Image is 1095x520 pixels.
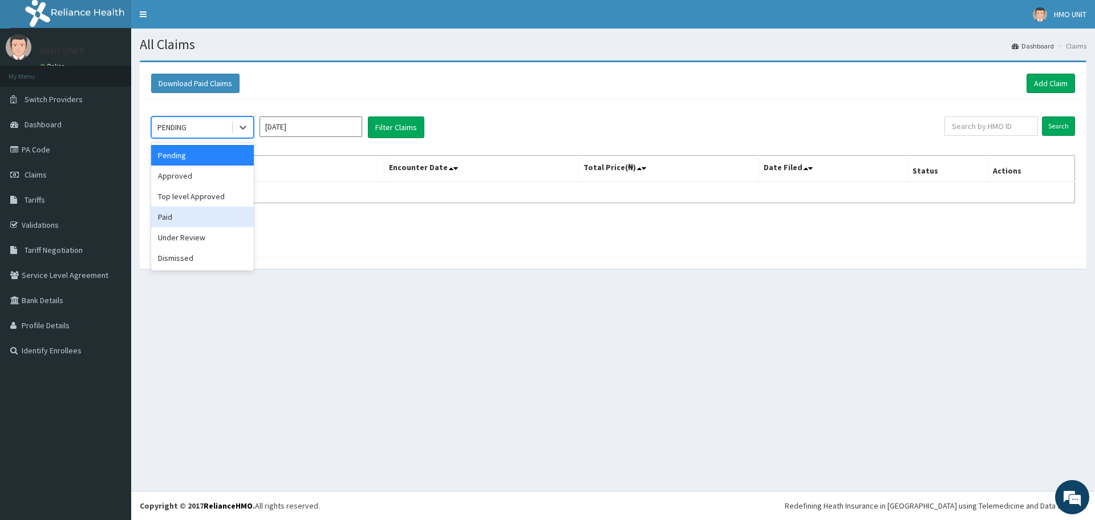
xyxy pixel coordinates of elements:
[151,248,254,268] div: Dismissed
[151,227,254,248] div: Under Review
[40,46,85,57] p: HMO UNIT
[1033,7,1047,22] img: User Image
[151,207,254,227] div: Paid
[988,156,1074,182] th: Actions
[25,170,47,180] span: Claims
[151,186,254,207] div: Top level Approved
[944,116,1038,136] input: Search by HMO ID
[140,37,1086,52] h1: All Claims
[157,122,186,133] div: PENDING
[25,94,83,104] span: Switch Providers
[1012,41,1054,51] a: Dashboard
[578,156,759,182] th: Total Price(₦)
[204,501,253,511] a: RelianceHMO
[907,156,988,182] th: Status
[1042,116,1075,136] input: Search
[151,74,240,93] button: Download Paid Claims
[384,156,578,182] th: Encounter Date
[1055,41,1086,51] li: Claims
[131,491,1095,520] footer: All rights reserved.
[785,500,1086,511] div: Redefining Heath Insurance in [GEOGRAPHIC_DATA] using Telemedicine and Data Science!
[1054,9,1086,19] span: HMO UNIT
[25,245,83,255] span: Tariff Negotiation
[25,119,62,130] span: Dashboard
[368,116,424,138] button: Filter Claims
[1027,74,1075,93] a: Add Claim
[6,34,31,60] img: User Image
[259,116,362,137] input: Select Month and Year
[140,501,255,511] strong: Copyright © 2017 .
[152,156,384,182] th: Name
[25,195,45,205] span: Tariffs
[40,62,67,70] a: Online
[759,156,907,182] th: Date Filed
[151,166,254,186] div: Approved
[151,145,254,166] div: Pending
